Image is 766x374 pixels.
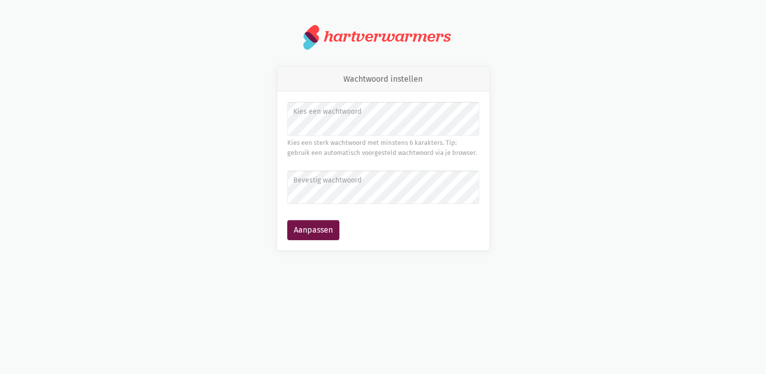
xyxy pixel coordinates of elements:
[324,27,451,46] div: hartverwarmers
[287,102,479,240] form: Wachtwoord instellen
[303,24,320,50] img: logo.svg
[287,138,479,158] div: Kies een sterk wachtwoord met minstens 6 karakters. Tip: gebruik een automatisch voorgesteld wach...
[277,67,489,92] div: Wachtwoord instellen
[287,220,339,240] button: Aanpassen
[303,24,463,50] a: hartverwarmers
[293,175,472,186] label: Bevestig wachtwoord
[293,106,472,117] label: Kies een wachtwoord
